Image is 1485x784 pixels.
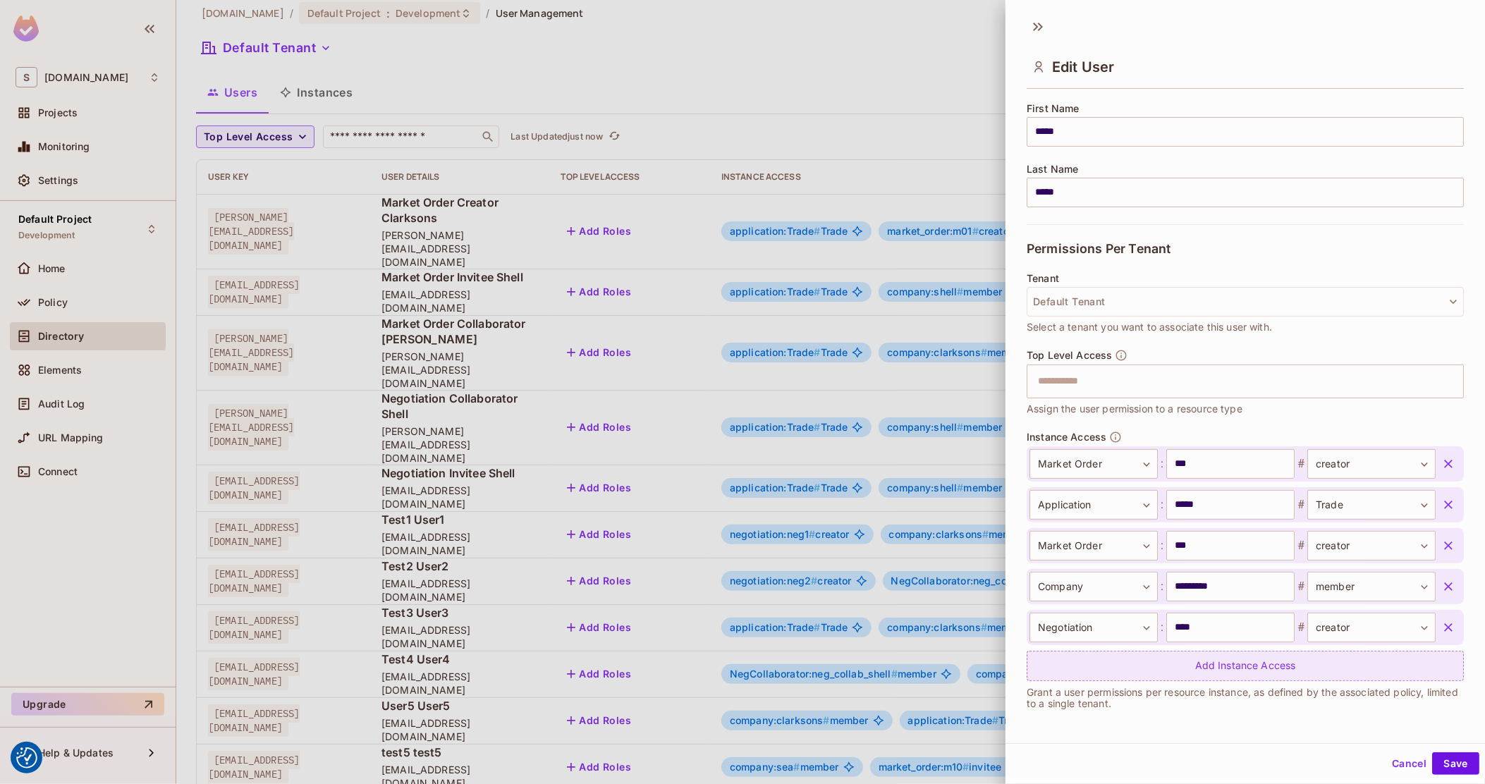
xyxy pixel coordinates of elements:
button: Cancel [1386,752,1432,775]
p: Grant a user permissions per resource instance, as defined by the associated policy, limited to a... [1027,687,1464,709]
span: # [1295,537,1307,554]
span: First Name [1027,103,1080,114]
button: Open [1456,379,1459,382]
span: Select a tenant you want to associate this user with. [1027,319,1272,335]
span: : [1158,455,1166,472]
span: Assign the user permission to a resource type [1027,401,1242,417]
div: Company [1029,572,1158,601]
span: : [1158,619,1166,636]
div: Add Instance Access [1027,651,1464,681]
div: Market Order [1029,531,1158,561]
span: : [1158,537,1166,554]
div: member [1307,572,1436,601]
span: # [1295,455,1307,472]
span: Top Level Access [1027,350,1112,361]
div: Application [1029,490,1158,520]
div: Negotiation [1029,613,1158,642]
span: Instance Access [1027,431,1106,443]
span: Last Name [1027,164,1078,175]
div: creator [1307,449,1436,479]
img: Revisit consent button [16,747,37,768]
span: # [1295,578,1307,595]
div: Trade [1307,490,1436,520]
span: Tenant [1027,273,1059,284]
span: : [1158,496,1166,513]
div: Market Order [1029,449,1158,479]
span: Permissions Per Tenant [1027,242,1171,256]
button: Consent Preferences [16,747,37,768]
span: : [1158,578,1166,595]
span: # [1295,619,1307,636]
span: Edit User [1052,59,1114,75]
span: # [1295,496,1307,513]
button: Save [1432,752,1479,775]
div: creator [1307,613,1436,642]
div: creator [1307,531,1436,561]
button: Default Tenant [1027,287,1464,317]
